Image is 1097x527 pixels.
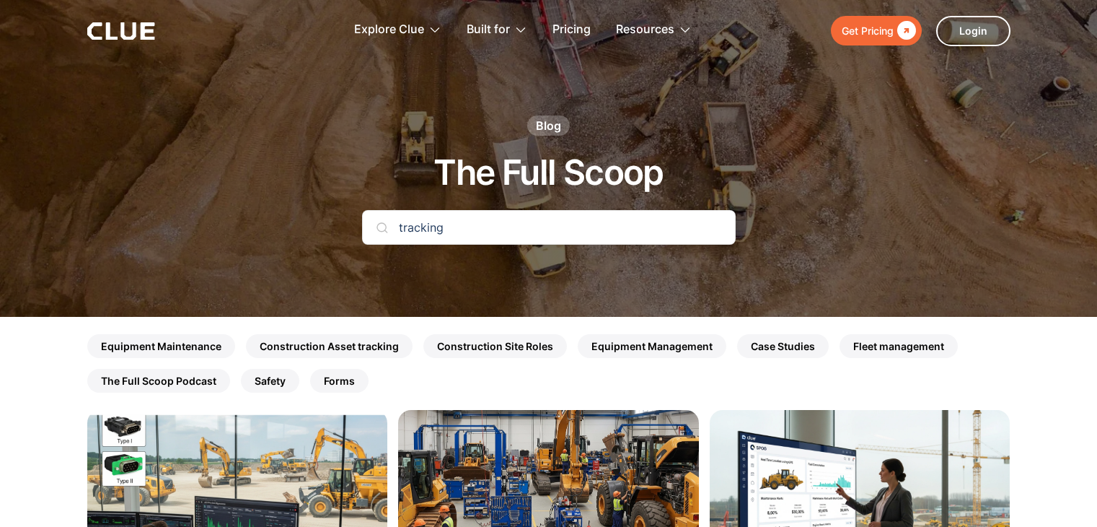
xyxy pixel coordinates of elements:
a: The Full Scoop Podcast [87,369,230,393]
div:  [894,22,916,40]
div: Built for [467,7,510,53]
div: Blog [536,118,561,134]
img: search icon [376,222,388,233]
div: Get Pricing [842,22,894,40]
div: Explore Clue [354,7,441,53]
div: Explore Clue [354,7,424,53]
a: Fleet management [840,334,958,358]
div: Built for [467,7,527,53]
a: Construction Site Roles [423,334,567,358]
a: Equipment Management [578,334,726,358]
a: Equipment Maintenance [87,334,235,358]
a: Forms [310,369,369,393]
a: Login [936,16,1010,46]
div: Resources [616,7,674,53]
a: Get Pricing [831,16,922,45]
form: Search [362,210,736,259]
a: Case Studies [737,334,829,358]
a: Safety [241,369,299,393]
a: Pricing [552,7,591,53]
h1: The Full Scoop [433,154,664,192]
div: Resources [616,7,692,53]
a: Construction Asset tracking [246,334,413,358]
input: Search [362,210,736,245]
